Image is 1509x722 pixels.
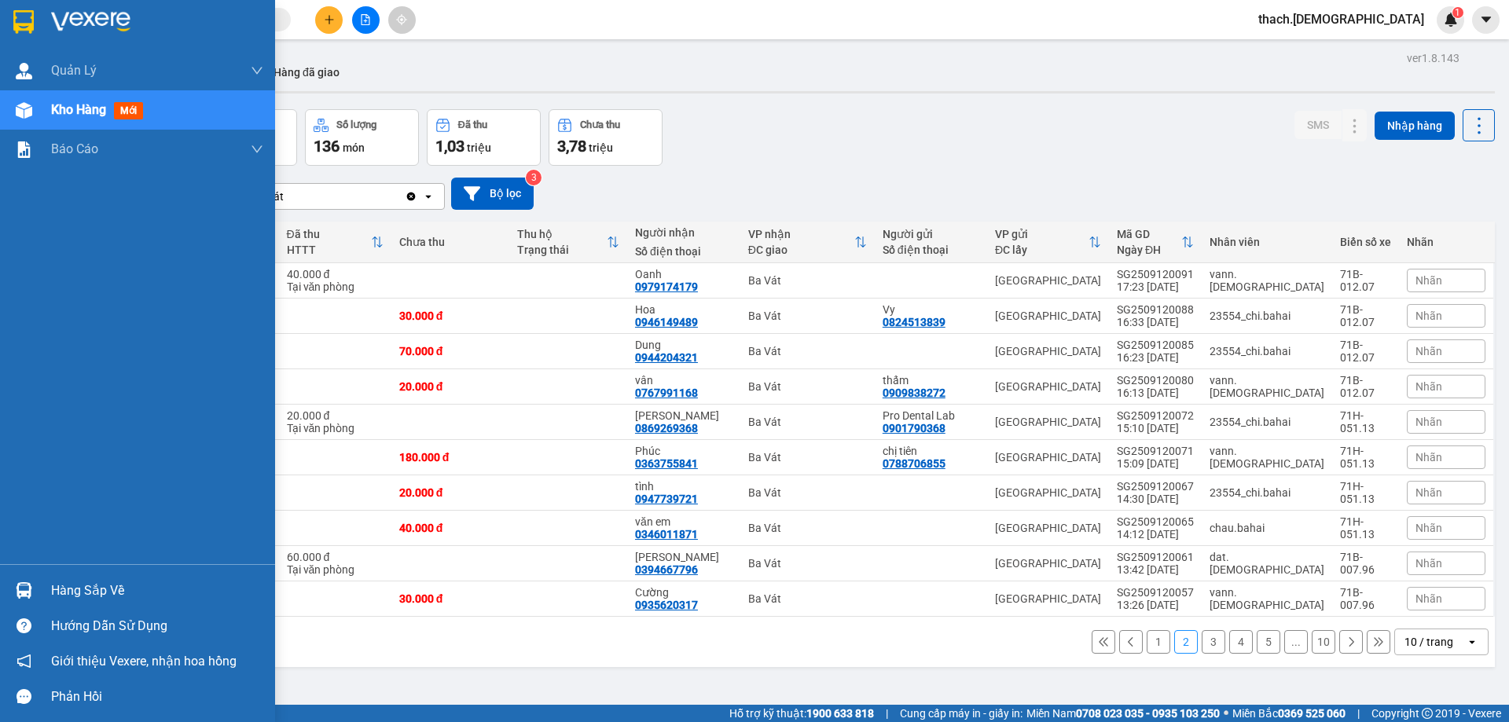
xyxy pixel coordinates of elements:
span: Cung cấp máy in - giấy in: [900,705,1023,722]
div: 0363755841 [635,457,698,470]
div: Dung [635,339,732,351]
div: Ba Vát [748,380,867,393]
span: | [1357,705,1360,722]
span: down [251,64,263,77]
span: 1 [1455,7,1460,18]
button: Số lượng136món [305,109,419,166]
span: mới [114,102,143,119]
div: Ba Vát [748,416,867,428]
div: 23554_chi.bahai [1210,345,1324,357]
div: 16:33 [DATE] [1117,316,1194,328]
button: 1 [1147,630,1170,654]
div: ĐC giao [748,244,854,256]
div: Người gửi [883,228,979,240]
div: Tại văn phòng [287,563,384,576]
sup: 1 [1452,7,1463,18]
span: copyright [1422,708,1433,719]
svg: open [422,190,435,203]
div: Ba Vát [748,345,867,357]
div: [GEOGRAPHIC_DATA] [995,486,1101,499]
div: 71B-012.07 [1340,303,1391,328]
div: 23554_chi.bahai [1210,310,1324,322]
button: 2 [1174,630,1198,654]
div: 180.000 đ [399,451,501,464]
button: SMS [1294,111,1342,139]
div: ĐC lấy [995,244,1089,256]
span: Nhãn [1415,592,1442,605]
div: thấm [883,374,979,387]
div: Hàng sắp về [51,579,263,603]
div: VP nhận [748,228,854,240]
div: Pro Dental Lab [883,409,979,422]
button: 3 [1202,630,1225,654]
div: Ba Vát [748,557,867,570]
div: SG2509120085 [1117,339,1194,351]
strong: 0369 525 060 [1278,707,1346,720]
th: Toggle SortBy [987,222,1109,263]
div: HTTT [287,244,371,256]
div: 71B-007.96 [1340,586,1391,611]
span: | [886,705,888,722]
div: [GEOGRAPHIC_DATA] [995,557,1101,570]
button: Chưa thu3,78 triệu [549,109,663,166]
div: 71B-012.07 [1340,268,1391,293]
div: Ba Vát [748,522,867,534]
div: Người nhận [635,226,732,239]
span: notification [17,654,31,669]
div: Trạng thái [517,244,607,256]
div: 40.000 đ [287,268,384,280]
div: 17:23 [DATE] [1117,280,1194,293]
div: Oanh [635,268,732,280]
div: Tại văn phòng [287,422,384,434]
div: chau.bahai [1210,522,1324,534]
button: Nhập hàng [1375,112,1455,140]
div: 0788706855 [883,457,945,470]
th: Toggle SortBy [1109,222,1202,263]
button: ... [1284,630,1308,654]
span: Nhãn [1415,522,1442,534]
span: Kho hàng [51,102,106,117]
div: 30.000 đ [399,310,501,322]
div: VP gửi [995,228,1089,240]
div: Anh tường [635,409,732,422]
div: Ba Vát [748,451,867,464]
div: 0909838272 [883,387,945,399]
span: Giới thiệu Vexere, nhận hoa hồng [51,651,237,671]
span: Nhãn [1415,345,1442,357]
div: chị tiên [883,445,979,457]
span: triệu [589,141,613,154]
div: nguyễn nhật nam [635,551,732,563]
div: SG2509120061 [1117,551,1194,563]
th: Toggle SortBy [279,222,391,263]
span: Nhãn [1415,310,1442,322]
img: icon-new-feature [1444,13,1458,27]
span: ⚪️ [1224,710,1228,717]
span: file-add [360,14,371,25]
div: Mã GD [1117,228,1181,240]
div: 13:42 [DATE] [1117,563,1194,576]
div: SG2509120065 [1117,515,1194,528]
div: ver 1.8.143 [1407,49,1459,67]
span: Quản Lý [51,60,97,80]
button: 4 [1229,630,1253,654]
span: 136 [314,137,340,156]
div: 23554_chi.bahai [1210,416,1324,428]
button: aim [388,6,416,34]
div: 71H-051.13 [1340,480,1391,505]
span: question-circle [17,618,31,633]
button: Hàng đã giao [261,53,352,91]
div: 13:26 [DATE] [1117,599,1194,611]
strong: 1900 633 818 [806,707,874,720]
div: 20.000 đ [399,380,501,393]
div: Chưa thu [580,119,620,130]
div: 0824513839 [883,316,945,328]
div: 71B-007.96 [1340,551,1391,576]
div: Phúc [635,445,732,457]
div: Hoa [635,303,732,316]
div: Ngày ĐH [1117,244,1181,256]
div: [GEOGRAPHIC_DATA] [995,310,1101,322]
div: [GEOGRAPHIC_DATA] [995,451,1101,464]
div: Phản hồi [51,685,263,709]
span: món [343,141,365,154]
div: 0947739721 [635,493,698,505]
